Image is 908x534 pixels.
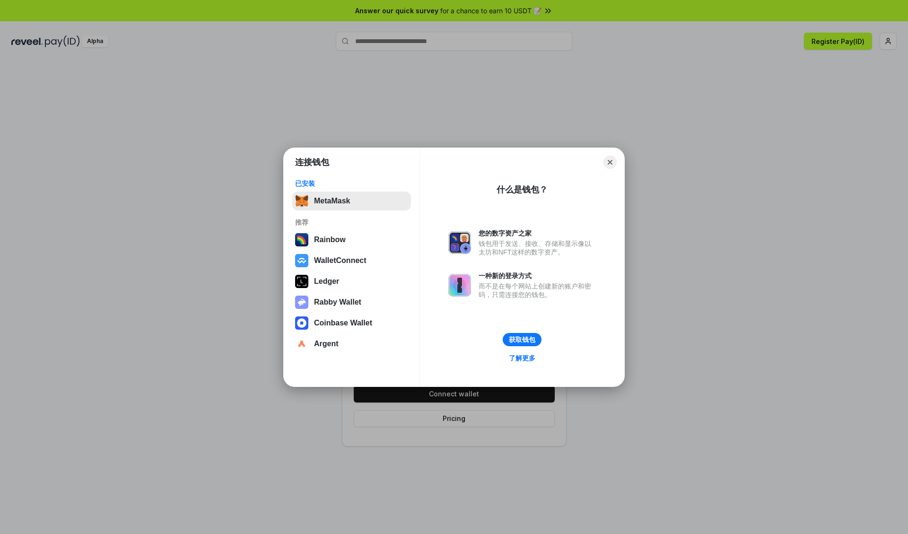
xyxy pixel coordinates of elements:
[509,354,535,362] div: 了解更多
[295,316,308,330] img: svg+xml,%3Csvg%20width%3D%2228%22%20height%3D%2228%22%20viewBox%3D%220%200%2028%2028%22%20fill%3D...
[479,271,596,280] div: 一种新的登录方式
[292,192,411,210] button: MetaMask
[509,335,535,344] div: 获取钱包
[292,293,411,312] button: Rabby Wallet
[314,197,350,205] div: MetaMask
[292,272,411,291] button: Ledger
[479,282,596,299] div: 而不是在每个网站上创建新的账户和密码，只需连接您的钱包。
[295,254,308,267] img: svg+xml,%3Csvg%20width%3D%2228%22%20height%3D%2228%22%20viewBox%3D%220%200%2028%2028%22%20fill%3D...
[295,157,329,168] h1: 连接钱包
[603,156,617,169] button: Close
[292,251,411,270] button: WalletConnect
[295,218,408,227] div: 推荐
[295,194,308,208] img: svg+xml,%3Csvg%20fill%3D%22none%22%20height%3D%2233%22%20viewBox%3D%220%200%2035%2033%22%20width%...
[497,184,548,195] div: 什么是钱包？
[295,275,308,288] img: svg+xml,%3Csvg%20xmlns%3D%22http%3A%2F%2Fwww.w3.org%2F2000%2Fsvg%22%20width%3D%2228%22%20height%3...
[295,296,308,309] img: svg+xml,%3Csvg%20xmlns%3D%22http%3A%2F%2Fwww.w3.org%2F2000%2Fsvg%22%20fill%3D%22none%22%20viewBox...
[479,239,596,256] div: 钱包用于发送、接收、存储和显示像以太坊和NFT这样的数字资产。
[295,337,308,350] img: svg+xml,%3Csvg%20width%3D%2228%22%20height%3D%2228%22%20viewBox%3D%220%200%2028%2028%22%20fill%3D...
[292,334,411,353] button: Argent
[448,231,471,254] img: svg+xml,%3Csvg%20xmlns%3D%22http%3A%2F%2Fwww.w3.org%2F2000%2Fsvg%22%20fill%3D%22none%22%20viewBox...
[295,179,408,188] div: 已安装
[292,314,411,333] button: Coinbase Wallet
[448,274,471,297] img: svg+xml,%3Csvg%20xmlns%3D%22http%3A%2F%2Fwww.w3.org%2F2000%2Fsvg%22%20fill%3D%22none%22%20viewBox...
[314,236,346,244] div: Rainbow
[314,319,372,327] div: Coinbase Wallet
[314,340,339,348] div: Argent
[314,256,367,265] div: WalletConnect
[314,277,339,286] div: Ledger
[314,298,361,306] div: Rabby Wallet
[479,229,596,237] div: 您的数字资产之家
[292,230,411,249] button: Rainbow
[503,352,541,364] a: 了解更多
[295,233,308,246] img: svg+xml,%3Csvg%20width%3D%22120%22%20height%3D%22120%22%20viewBox%3D%220%200%20120%20120%22%20fil...
[503,333,541,346] button: 获取钱包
